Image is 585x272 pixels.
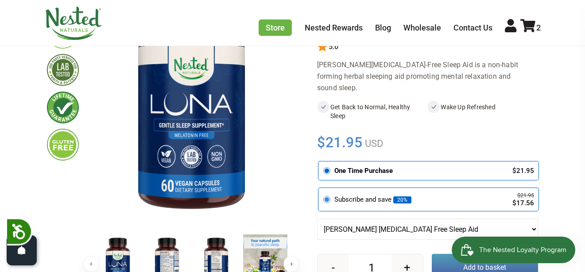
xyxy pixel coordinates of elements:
[403,23,441,32] a: Wholesale
[47,54,79,86] img: thirdpartytested
[363,138,383,149] span: USD
[317,133,363,152] span: $21.95
[283,256,299,272] button: Next
[520,23,541,32] a: 2
[83,256,99,272] button: Previous
[45,7,102,40] img: Nested Naturals
[453,23,492,32] a: Contact Us
[7,235,37,265] button: Open
[317,101,428,122] li: Get Back to Normal, Healthy Sleep
[305,23,363,32] a: Nested Rewards
[317,59,538,94] div: [PERSON_NAME][MEDICAL_DATA]-Free Sleep Aid is a non-habit forming herbal sleeping aid promoting m...
[47,92,79,123] img: lifetimeguarantee
[47,129,79,161] img: glutenfree
[259,19,292,36] a: Store
[375,23,391,32] a: Blog
[427,101,538,122] li: Wake Up Refreshed
[328,43,338,51] span: 5.0
[536,23,541,32] span: 2
[317,42,328,52] img: star.svg
[452,237,576,263] iframe: Button to open loyalty program pop-up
